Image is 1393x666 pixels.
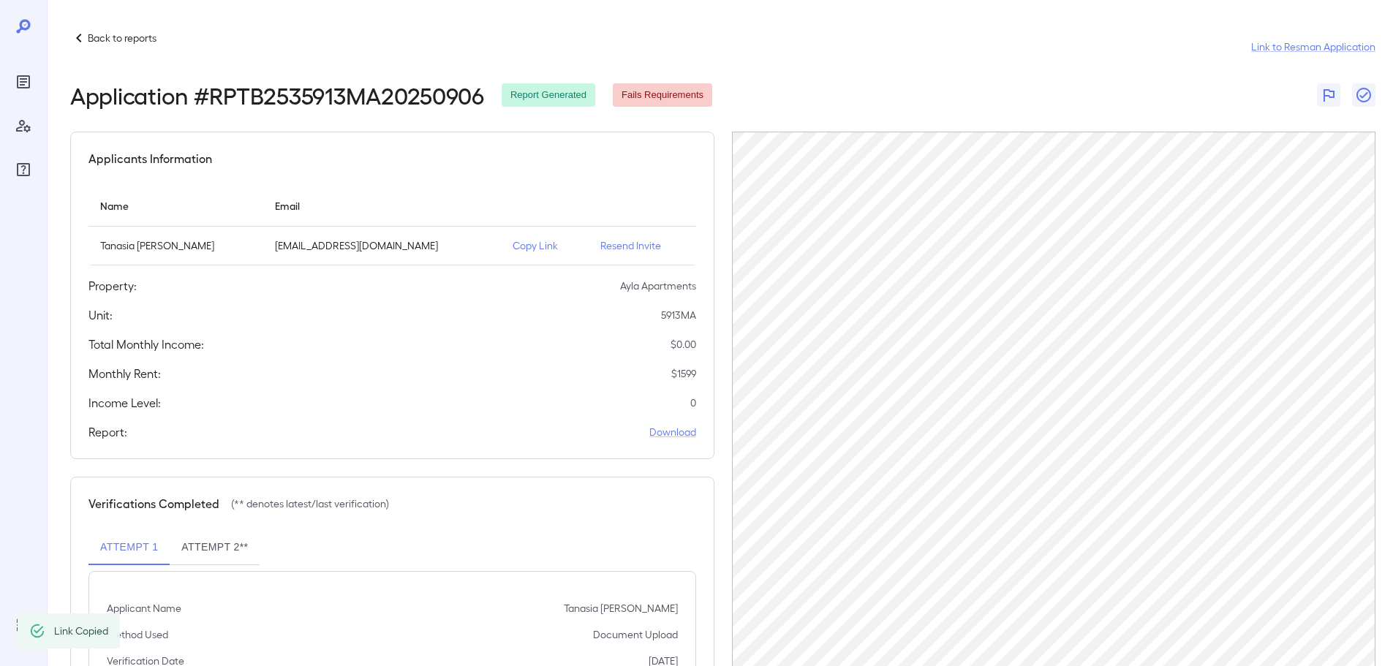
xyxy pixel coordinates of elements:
p: Method Used [107,627,168,642]
p: Tanasia [PERSON_NAME] [100,238,252,253]
h5: Applicants Information [88,150,212,167]
p: Back to reports [88,31,156,45]
p: (** denotes latest/last verification) [231,496,389,511]
th: Name [88,185,263,227]
p: Document Upload [593,627,678,642]
table: simple table [88,185,696,265]
h5: Report: [88,423,127,441]
div: Log Out [12,613,35,637]
h5: Total Monthly Income: [88,336,204,353]
button: Close Report [1352,83,1375,107]
div: Manage Users [12,114,35,137]
a: Download [649,425,696,439]
p: $ 1599 [671,366,696,381]
h2: Application # RPTB2535913MA20250906 [70,82,484,108]
div: FAQ [12,158,35,181]
p: Resend Invite [600,238,684,253]
p: Applicant Name [107,601,181,616]
div: Link Copied [54,618,108,644]
p: [EMAIL_ADDRESS][DOMAIN_NAME] [275,238,489,253]
a: Link to Resman Application [1251,39,1375,54]
p: 5913MA [661,308,696,322]
th: Email [263,185,501,227]
h5: Income Level: [88,394,161,412]
h5: Property: [88,277,137,295]
p: Copy Link [513,238,577,253]
span: Fails Requirements [613,88,712,102]
button: Attempt 2** [170,530,260,565]
p: Ayla Apartments [620,279,696,293]
p: Tanasia [PERSON_NAME] [564,601,678,616]
h5: Unit: [88,306,113,324]
div: Reports [12,70,35,94]
p: $ 0.00 [671,337,696,352]
button: Attempt 1 [88,530,170,565]
h5: Monthly Rent: [88,365,161,382]
button: Flag Report [1317,83,1340,107]
span: Report Generated [502,88,595,102]
h5: Verifications Completed [88,495,219,512]
p: 0 [690,396,696,410]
